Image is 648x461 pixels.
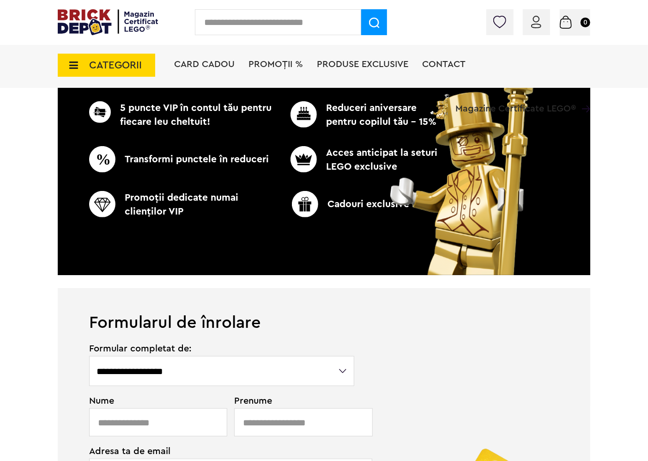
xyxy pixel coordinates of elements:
[89,191,115,217] img: CC_BD_Green_chek_mark
[174,60,235,69] a: Card Cadou
[89,146,115,172] img: CC_BD_Green_chek_mark
[272,191,458,217] p: Cadouri exclusive LEGO
[275,146,441,174] p: Acces anticipat la seturi LEGO exclusive
[317,60,408,69] a: Produse exclusive
[89,60,142,70] span: CATEGORII
[234,396,355,406] span: Prenume
[89,146,275,172] p: Transformi punctele în reduceri
[422,60,466,69] a: Contact
[576,92,590,101] a: Magazine Certificate LEGO®
[89,191,275,219] p: Promoţii dedicate numai clienţilor VIP
[380,37,552,275] img: vip_page_image
[58,288,590,331] h1: Formularul de înrolare
[89,344,356,353] span: Formular completat de:
[248,60,303,69] a: PROMOȚII %
[89,447,356,456] span: Adresa ta de email
[291,146,317,172] img: CC_BD_Green_chek_mark
[581,18,590,27] small: 0
[455,92,576,113] span: Magazine Certificate LEGO®
[292,191,318,217] img: CC_BD_Green_chek_mark
[89,396,222,406] span: Nume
